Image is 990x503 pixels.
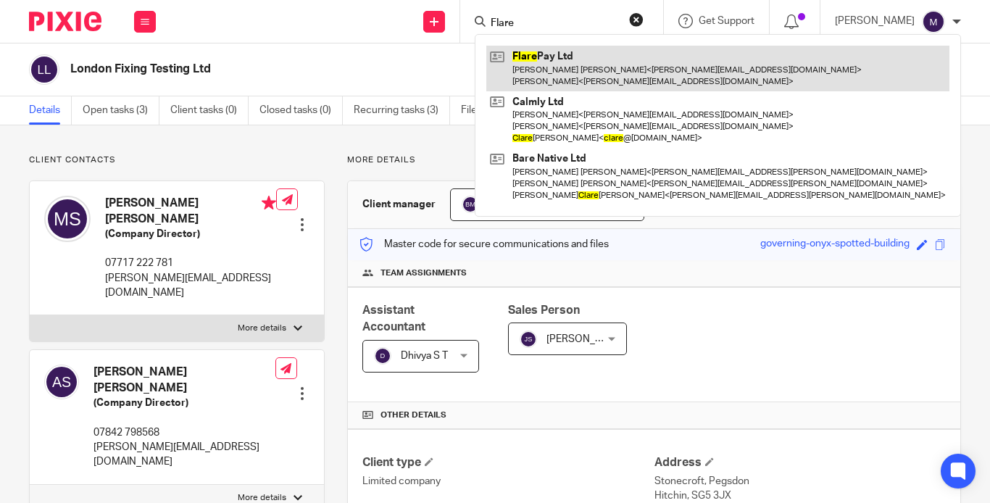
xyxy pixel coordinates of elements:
p: Master code for secure communications and files [359,237,609,251]
p: [PERSON_NAME] [835,14,915,28]
a: Files [461,96,494,125]
div: governing-onyx-spotted-building [760,236,910,253]
span: Dhivya S T [401,351,448,361]
input: Search [489,17,620,30]
i: Primary [262,196,276,210]
p: Hitchin, SG5 3JX [654,489,946,503]
span: Assistant Accountant [362,304,425,333]
h3: Client manager [362,197,436,212]
p: Limited company [362,474,654,489]
p: Stonecroft, Pegsdon [654,474,946,489]
h4: [PERSON_NAME] [PERSON_NAME] [93,365,275,396]
span: [PERSON_NAME] [546,334,626,344]
p: More details [238,323,286,334]
p: More details [347,154,961,166]
h2: London Fixing Testing Ltd [70,62,625,77]
h4: Address [654,455,946,470]
img: svg%3E [462,196,479,213]
a: Recurring tasks (3) [354,96,450,125]
p: [PERSON_NAME][EMAIL_ADDRESS][DOMAIN_NAME] [105,271,276,301]
img: svg%3E [29,54,59,85]
a: Details [29,96,72,125]
img: svg%3E [374,347,391,365]
img: svg%3E [922,10,945,33]
img: svg%3E [44,196,91,242]
a: Closed tasks (0) [259,96,343,125]
a: Client tasks (0) [170,96,249,125]
p: 07842 798568 [93,425,275,440]
a: Open tasks (3) [83,96,159,125]
p: Client contacts [29,154,325,166]
span: Sales Person [508,304,580,316]
img: svg%3E [520,331,537,348]
h4: Client type [362,455,654,470]
img: svg%3E [44,365,79,399]
button: Clear [629,12,644,27]
span: Team assignments [380,267,467,279]
p: [PERSON_NAME][EMAIL_ADDRESS][DOMAIN_NAME] [93,440,275,470]
h5: (Company Director) [93,396,275,410]
span: Get Support [699,16,754,26]
span: Other details [380,410,446,421]
h5: (Company Director) [105,227,276,241]
img: Pixie [29,12,101,31]
h4: [PERSON_NAME] [PERSON_NAME] [105,196,276,227]
p: 07717 222 781 [105,256,276,270]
